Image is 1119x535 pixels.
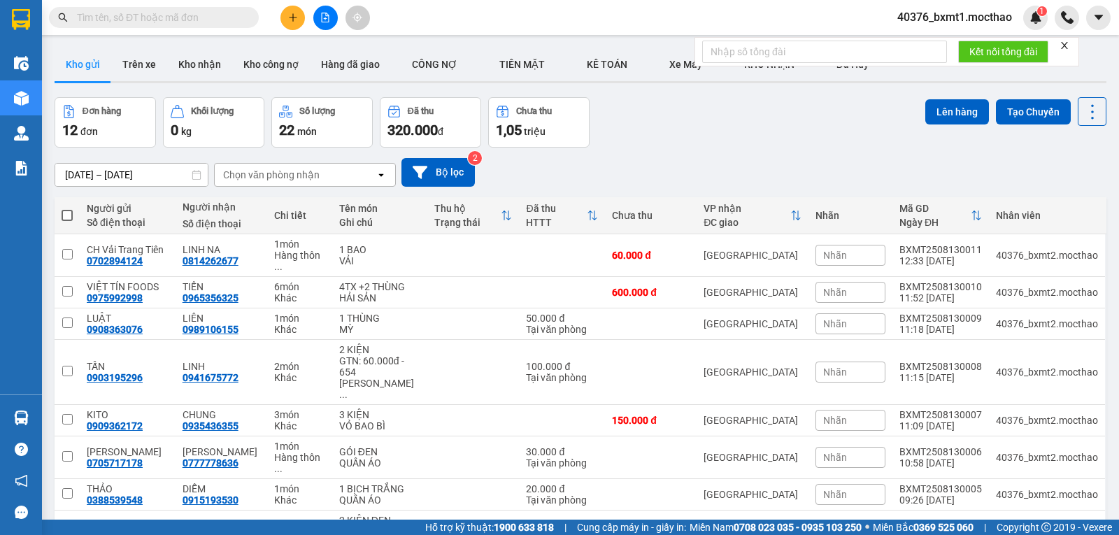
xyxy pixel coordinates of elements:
th: Toggle SortBy [892,197,989,234]
div: 11:15 [DATE] [899,372,982,383]
img: warehouse-icon [14,126,29,141]
div: 30.000 đ [526,446,598,457]
button: Tạo Chuyến [996,99,1071,124]
span: Nhãn [823,250,847,261]
span: search [58,13,68,22]
span: plus [288,13,298,22]
div: 100.000 đ [526,361,598,372]
div: TUỆ NGHI [87,446,169,457]
span: copyright [1041,522,1051,532]
span: Cung cấp máy in - giấy in: [577,520,686,535]
div: 0915193530 [183,494,238,506]
div: 40376_bxmt2.mocthao [996,287,1098,298]
span: đơn [80,126,98,137]
div: TIẾN [183,281,260,292]
button: Số lượng22món [271,97,373,148]
span: 40376_bxmt1.mocthao [886,8,1023,26]
input: Select a date range. [55,164,208,186]
img: logo-vxr [12,9,30,30]
button: caret-down [1086,6,1111,30]
button: Kết nối tổng đài [958,41,1048,63]
span: ... [274,463,283,474]
div: [GEOGRAPHIC_DATA] [704,318,801,329]
div: BXMT2508130007 [899,409,982,420]
div: 3 món [274,409,325,420]
div: Chi tiết [274,210,325,221]
span: question-circle [15,443,28,456]
span: Nhãn [823,489,847,500]
button: plus [280,6,305,30]
div: 50.000 đ [526,313,598,324]
div: 40376_bxmt2.mocthao [996,366,1098,378]
span: 22 [279,122,294,138]
div: [GEOGRAPHIC_DATA] [704,366,801,378]
div: 2 KIỆN ĐEN [339,515,421,526]
div: LIÊN [183,313,260,324]
div: BXMT2508130010 [899,281,982,292]
button: Trên xe [111,48,167,81]
div: Khác [274,494,325,506]
div: Tên món [339,203,421,214]
span: ⚪️ [865,525,869,530]
div: Đã thu [526,203,587,214]
span: kg [181,126,192,137]
span: ... [339,389,348,400]
img: icon-new-feature [1029,11,1042,24]
div: Số điện thoại [183,218,260,229]
div: 11:09 [DATE] [899,420,982,431]
span: Miền Nam [690,520,862,535]
div: Đơn hàng [83,106,121,116]
span: đ [438,126,443,137]
div: 09:26 [DATE] [899,494,982,506]
input: Tìm tên, số ĐT hoặc mã đơn [77,10,242,25]
button: Đơn hàng12đơn [55,97,156,148]
div: 12:33 [DATE] [899,255,982,266]
div: Hàng thông thường [274,452,325,474]
div: BXMT2508130006 [899,446,982,457]
span: aim [352,13,362,22]
div: QUẦN ÁO [339,457,421,469]
div: 0909362172 [87,420,143,431]
span: Nhãn [823,452,847,463]
span: CÔNG NỢ [412,59,457,70]
div: Tại văn phòng [526,457,598,469]
div: 40376_bxmt2.mocthao [996,489,1098,500]
div: 11:52 [DATE] [899,292,982,304]
div: 0975992998 [87,292,143,304]
div: 150.000 đ [612,415,690,426]
span: Xe Máy [669,59,702,70]
sup: 1 [1037,6,1047,16]
div: 0965356325 [183,292,238,304]
div: HTTT [526,217,587,228]
div: VẢI [339,255,421,266]
div: MỲ [339,324,421,335]
span: Hỗ trợ kỹ thuật: [425,520,554,535]
div: 40376_bxmt2.mocthao [996,415,1098,426]
span: 1 [1039,6,1044,16]
div: TẤN [87,361,169,372]
div: 1 món [274,441,325,452]
div: LINH NA [183,244,260,255]
div: 0388539548 [87,494,143,506]
div: 0814262677 [183,255,238,266]
span: notification [15,474,28,487]
div: BXMT2508130005 [899,483,982,494]
button: Khối lượng0kg [163,97,264,148]
div: Tại văn phòng [526,372,598,383]
div: [GEOGRAPHIC_DATA] [704,452,801,463]
div: 6 món [274,281,325,292]
sup: 2 [468,151,482,165]
button: Bộ lọc [401,158,475,187]
div: 3 KIỆN [339,409,421,420]
button: file-add [313,6,338,30]
span: ... [274,261,283,272]
div: Chưa thu [516,106,552,116]
div: 20.000 đ [526,483,598,494]
div: Số điện thoại [87,217,169,228]
div: 0935436355 [183,420,238,431]
span: 320.000 [387,122,438,138]
div: Khác [274,420,325,431]
div: 0989106155 [183,324,238,335]
th: Toggle SortBy [697,197,808,234]
div: VIỆT TÍN FOODS [87,281,169,292]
